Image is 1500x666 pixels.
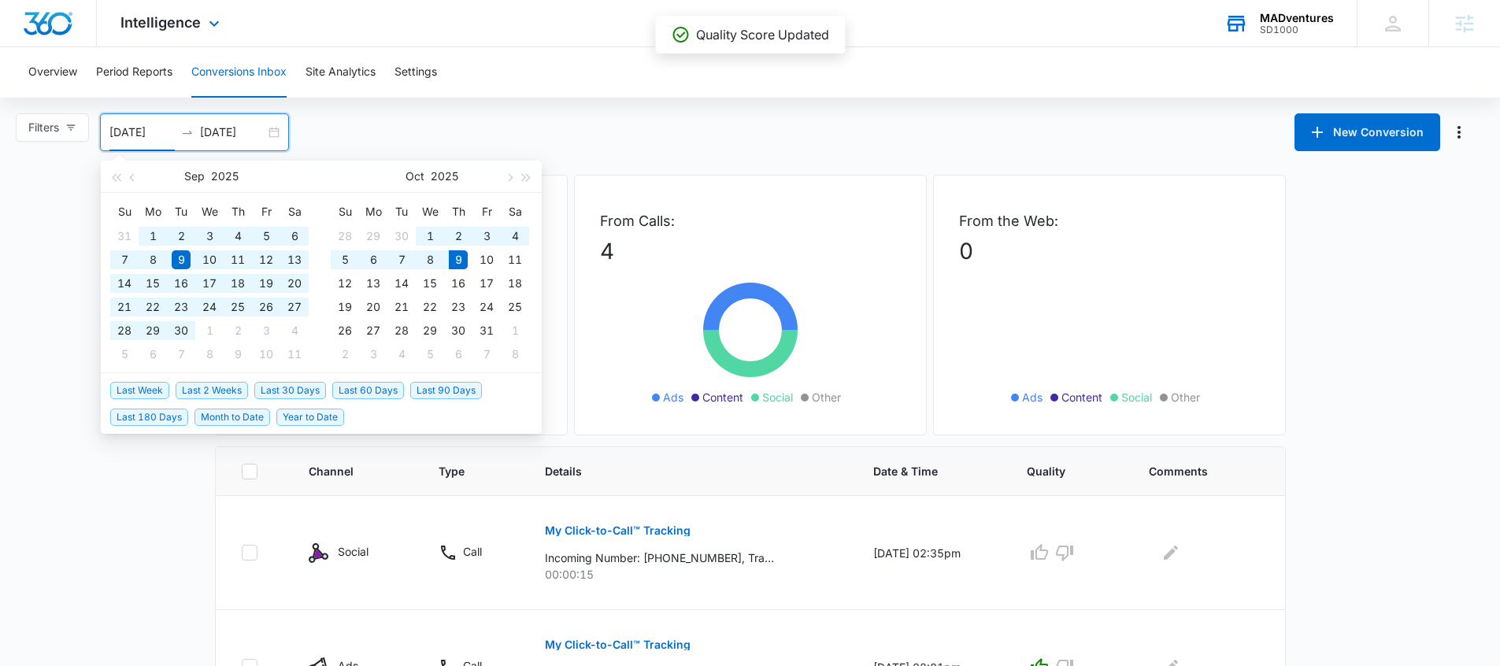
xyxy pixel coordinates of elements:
[120,14,201,31] span: Intelligence
[139,272,167,295] td: 2025-09-15
[444,224,472,248] td: 2025-10-02
[416,224,444,248] td: 2025-10-01
[463,543,482,560] p: Call
[115,274,134,293] div: 14
[477,298,496,316] div: 24
[167,342,195,366] td: 2025-10-07
[257,298,276,316] div: 26
[200,227,219,246] div: 3
[387,248,416,272] td: 2025-10-07
[444,272,472,295] td: 2025-10-16
[364,345,383,364] div: 3
[1022,389,1043,405] span: Ads
[110,319,139,342] td: 2025-09-28
[224,272,252,295] td: 2025-09-18
[252,272,280,295] td: 2025-09-19
[110,224,139,248] td: 2025-08-31
[762,389,793,405] span: Social
[96,47,172,98] button: Period Reports
[200,298,219,316] div: 24
[331,342,359,366] td: 2025-11-02
[254,382,326,399] span: Last 30 Days
[387,342,416,366] td: 2025-11-04
[195,199,224,224] th: We
[420,250,439,269] div: 8
[252,199,280,224] th: Fr
[285,274,304,293] div: 20
[172,227,191,246] div: 2
[143,227,162,246] div: 1
[228,274,247,293] div: 18
[200,124,265,141] input: End date
[959,235,1260,268] p: 0
[506,227,524,246] div: 4
[410,382,482,399] span: Last 90 Days
[228,321,247,340] div: 2
[545,463,813,479] span: Details
[195,319,224,342] td: 2025-10-01
[387,199,416,224] th: Tu
[472,199,501,224] th: Fr
[200,274,219,293] div: 17
[331,248,359,272] td: 2025-10-05
[444,342,472,366] td: 2025-11-06
[1027,463,1088,479] span: Quality
[359,199,387,224] th: Mo
[416,319,444,342] td: 2025-10-29
[501,199,529,224] th: Sa
[416,248,444,272] td: 2025-10-08
[335,250,354,269] div: 5
[338,543,369,560] p: Social
[477,227,496,246] div: 3
[115,298,134,316] div: 21
[167,224,195,248] td: 2025-09-02
[359,248,387,272] td: 2025-10-06
[1158,540,1183,565] button: Edit Comments
[335,321,354,340] div: 26
[167,295,195,319] td: 2025-09-23
[501,319,529,342] td: 2025-11-01
[439,463,484,479] span: Type
[359,319,387,342] td: 2025-10-27
[228,227,247,246] div: 4
[280,199,309,224] th: Sa
[200,250,219,269] div: 10
[335,274,354,293] div: 12
[280,342,309,366] td: 2025-10-11
[545,639,691,650] p: My Click-to-Call™ Tracking
[545,525,691,536] p: My Click-to-Call™ Tracking
[257,250,276,269] div: 12
[228,345,247,364] div: 9
[139,295,167,319] td: 2025-09-22
[252,295,280,319] td: 2025-09-26
[420,345,439,364] div: 5
[110,199,139,224] th: Su
[172,250,191,269] div: 9
[195,295,224,319] td: 2025-09-24
[257,321,276,340] div: 3
[506,274,524,293] div: 18
[143,298,162,316] div: 22
[387,224,416,248] td: 2025-09-30
[545,549,774,566] p: Incoming Number: [PHONE_NUMBER], Tracking Number: [PHONE_NUMBER], Ring To: [PHONE_NUMBER], Caller...
[115,345,134,364] div: 5
[211,161,239,192] button: 2025
[501,272,529,295] td: 2025-10-18
[359,295,387,319] td: 2025-10-20
[110,248,139,272] td: 2025-09-07
[139,224,167,248] td: 2025-09-01
[280,272,309,295] td: 2025-09-20
[444,319,472,342] td: 2025-10-30
[1121,389,1152,405] span: Social
[364,227,383,246] div: 29
[449,227,468,246] div: 2
[110,342,139,366] td: 2025-10-05
[472,224,501,248] td: 2025-10-03
[110,409,188,426] span: Last 180 Days
[449,298,468,316] div: 23
[181,126,194,139] span: to
[172,321,191,340] div: 30
[280,319,309,342] td: 2025-10-04
[359,224,387,248] td: 2025-09-29
[335,298,354,316] div: 19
